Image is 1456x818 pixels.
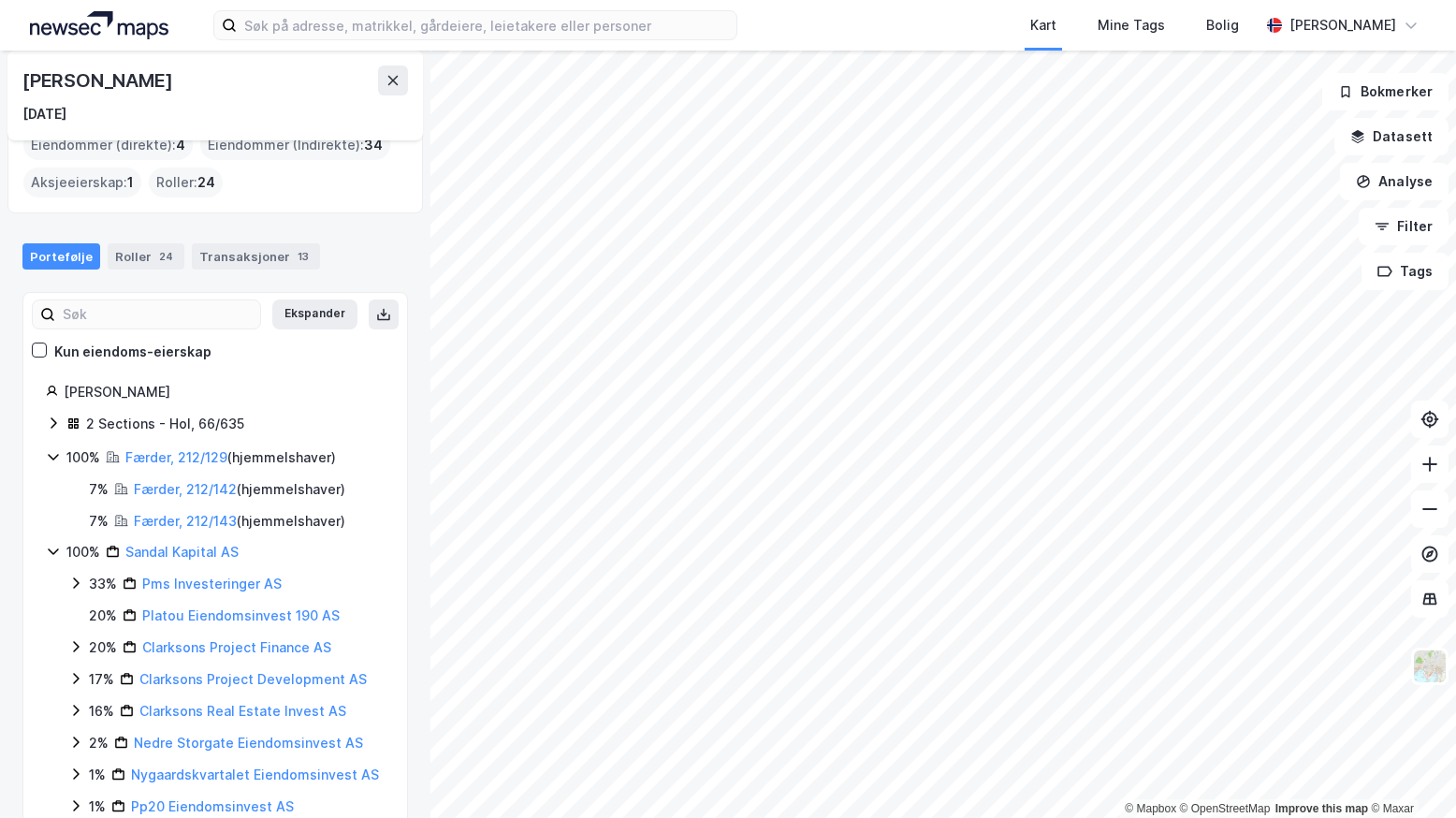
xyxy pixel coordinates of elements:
a: Færder, 212/142 [134,481,237,497]
div: Portefølje [22,243,100,270]
span: 24 [197,171,215,194]
a: Nygaardskvartalet Eiendomsinvest AS [131,767,379,782]
img: Z [1412,649,1448,684]
div: [PERSON_NAME] [1289,14,1396,37]
iframe: Chat Widget [1362,728,1456,818]
div: Roller : [149,168,223,197]
a: Nedre Storgate Eiendomsinvest AS [134,735,363,751]
div: 7% [89,510,109,533]
button: Bokmerker [1322,73,1449,110]
button: Filter [1359,208,1449,245]
button: Tags [1361,253,1449,290]
div: Mine Tags [1098,14,1165,37]
button: Analyse [1340,163,1449,200]
a: OpenStreetMap [1180,802,1271,815]
a: Clarksons Project Finance AS [142,639,331,655]
div: Eiendommer (Indirekte) : [200,130,390,160]
div: [PERSON_NAME] [22,66,176,95]
div: 1% [89,796,106,818]
div: 2% [89,732,109,754]
a: Pp20 Eiendomsinvest AS [131,798,294,814]
div: 33% [89,573,117,595]
div: Aksjeeierskap : [23,168,141,197]
div: 16% [89,700,114,723]
span: 34 [364,134,383,156]
a: Sandal Kapital AS [125,544,239,560]
div: 20% [89,636,117,659]
span: 1 [127,171,134,194]
div: 2 Sections - Hol, 66/635 [86,413,244,435]
div: Bolig [1206,14,1239,37]
a: Improve this map [1275,802,1368,815]
a: Færder, 212/143 [134,513,237,529]
div: Kun eiendoms-eierskap [54,341,211,363]
a: Færder, 212/129 [125,449,227,465]
div: 100% [66,541,100,563]
div: Roller [108,243,184,270]
a: Platou Eiendomsinvest 190 AS [142,607,340,623]
button: Datasett [1334,118,1449,155]
button: Ekspander [272,299,357,329]
div: [DATE] [22,103,66,125]
div: 24 [155,247,177,266]
div: 1% [89,764,106,786]
div: ( hjemmelshaver ) [134,510,345,533]
a: Pms Investeringer AS [142,576,282,592]
div: ( hjemmelshaver ) [125,446,336,469]
div: ( hjemmelshaver ) [134,478,345,501]
div: [PERSON_NAME] [64,381,385,403]
img: logo.a4113a55bc3d86da70a041830d287a7e.svg [30,11,168,39]
span: 4 [176,134,185,156]
div: 20% [89,605,117,627]
input: Søk på adresse, matrikkel, gårdeiere, leietakere eller personer [237,11,736,39]
a: Mapbox [1125,802,1176,815]
div: 13 [294,247,313,266]
div: Eiendommer (direkte) : [23,130,193,160]
div: Transaksjoner [192,243,320,270]
div: 17% [89,668,114,691]
a: Clarksons Real Estate Invest AS [139,703,346,719]
div: 7% [89,478,109,501]
div: 100% [66,446,100,469]
a: Clarksons Project Development AS [139,671,367,687]
div: Kart [1030,14,1056,37]
input: Søk [55,300,260,329]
